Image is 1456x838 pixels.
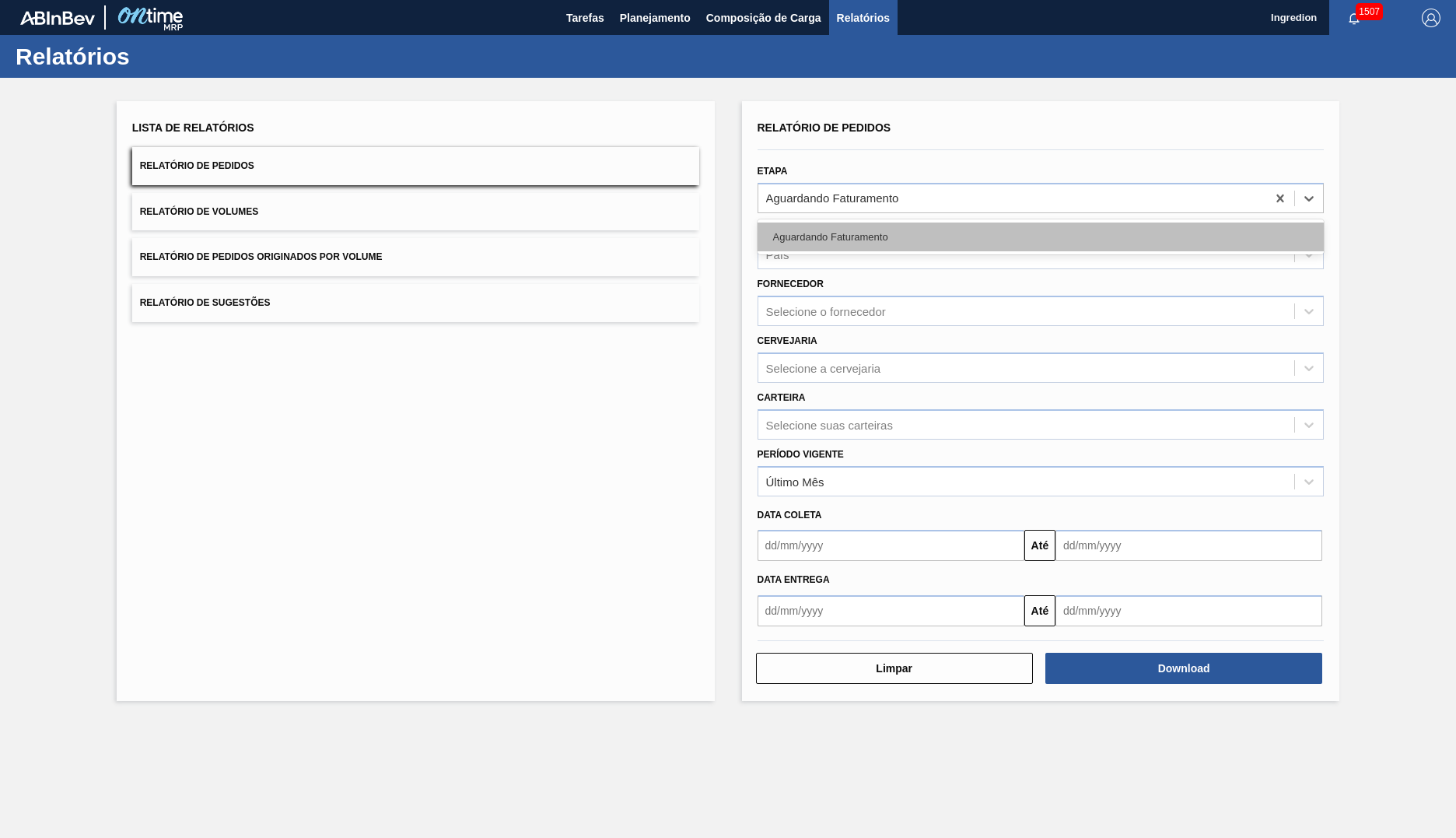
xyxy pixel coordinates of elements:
[758,223,1325,251] div: Aguardando Faturamento
[766,361,881,374] div: Selecione a cervejaria
[766,248,789,261] div: País
[706,9,821,27] span: Composição de Carga
[758,574,830,585] span: Data entrega
[758,392,806,403] label: Carteira
[1422,9,1440,27] img: Logout
[758,595,1024,626] input: dd/mm/yyyy
[756,653,1033,684] button: Limpar
[566,9,604,27] span: Tarefas
[758,449,844,460] label: Período Vigente
[758,279,824,289] label: Fornecedor
[16,47,292,65] h1: Relatórios
[766,475,824,488] div: Último Mês
[1024,530,1055,561] button: Até
[140,160,254,171] span: Relatório de Pedidos
[132,284,699,322] button: Relatório de Sugestões
[1329,7,1379,29] button: Notificações
[140,297,271,308] span: Relatório de Sugestões
[1055,595,1322,626] input: dd/mm/yyyy
[758,121,891,134] span: Relatório de Pedidos
[1045,653,1322,684] button: Download
[758,335,817,346] label: Cervejaria
[1055,530,1322,561] input: dd/mm/yyyy
[766,418,893,431] div: Selecione suas carteiras
[132,238,699,276] button: Relatório de Pedidos Originados por Volume
[758,530,1024,561] input: dd/mm/yyyy
[1356,3,1383,20] span: 1507
[132,121,254,134] span: Lista de Relatórios
[837,9,890,27] span: Relatórios
[758,510,822,521] span: Data coleta
[620,9,691,27] span: Planejamento
[758,166,788,177] label: Etapa
[132,147,699,185] button: Relatório de Pedidos
[140,206,258,217] span: Relatório de Volumes
[140,251,383,262] span: Relatório de Pedidos Originados por Volume
[20,11,95,25] img: TNhmsLtSVTkK8tSr43FrP2fwEKptu5GPRR3wAAAABJRU5ErkJggg==
[1024,595,1055,626] button: Até
[766,305,886,318] div: Selecione o fornecedor
[132,193,699,231] button: Relatório de Volumes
